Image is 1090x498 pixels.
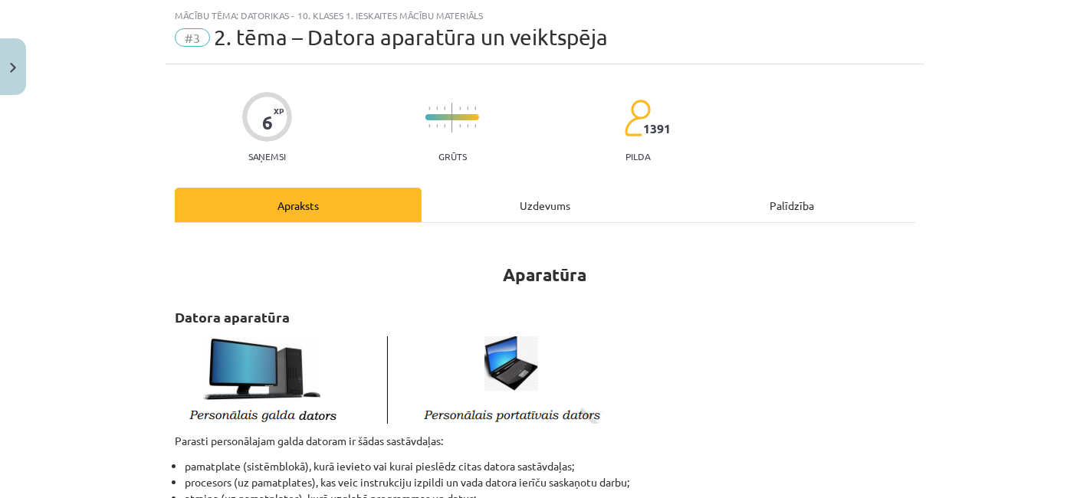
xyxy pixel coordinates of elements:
[474,106,476,110] img: icon-short-line-57e1e144782c952c97e751825c79c345078a6d821885a25fce030b3d8c18986b.svg
[474,124,476,128] img: icon-short-line-57e1e144782c952c97e751825c79c345078a6d821885a25fce030b3d8c18986b.svg
[459,106,461,110] img: icon-short-line-57e1e144782c952c97e751825c79c345078a6d821885a25fce030b3d8c18986b.svg
[242,151,292,162] p: Saņemsi
[444,106,445,110] img: icon-short-line-57e1e144782c952c97e751825c79c345078a6d821885a25fce030b3d8c18986b.svg
[10,63,16,73] img: icon-close-lesson-0947bae3869378f0d4975bcd49f059093ad1ed9edebbc8119c70593378902aed.svg
[175,308,290,326] strong: Datora aparatūra
[451,103,453,133] img: icon-long-line-d9ea69661e0d244f92f715978eff75569469978d946b2353a9bb055b3ed8787d.svg
[185,458,915,474] li: pamatplate (sistēmblokā), kurā ievieto vai kurai pieslēdz citas datora sastāvdaļas;
[428,124,430,128] img: icon-short-line-57e1e144782c952c97e751825c79c345078a6d821885a25fce030b3d8c18986b.svg
[175,28,210,47] span: #3
[467,124,468,128] img: icon-short-line-57e1e144782c952c97e751825c79c345078a6d821885a25fce030b3d8c18986b.svg
[274,106,284,115] span: XP
[504,264,587,286] strong: Aparatūra
[438,151,467,162] p: Grūts
[436,124,438,128] img: icon-short-line-57e1e144782c952c97e751825c79c345078a6d821885a25fce030b3d8c18986b.svg
[214,25,608,50] span: 2. tēma – Datora aparatūra un veiktspēja
[175,433,915,449] p: Parasti personālajam galda datoram ir šādas sastāvdaļas:
[643,122,671,136] span: 1391
[185,474,915,490] li: procesors (uz pamatplates), kas veic instrukciju izpildi un vada datora ierīču saskaņotu darbu;
[428,106,430,110] img: icon-short-line-57e1e144782c952c97e751825c79c345078a6d821885a25fce030b3d8c18986b.svg
[436,106,438,110] img: icon-short-line-57e1e144782c952c97e751825c79c345078a6d821885a25fce030b3d8c18986b.svg
[459,124,461,128] img: icon-short-line-57e1e144782c952c97e751825c79c345078a6d821885a25fce030b3d8c18986b.svg
[422,188,668,222] div: Uzdevums
[175,188,422,222] div: Apraksts
[175,10,915,21] div: Mācību tēma: Datorikas - 10. klases 1. ieskaites mācību materiāls
[625,151,650,162] p: pilda
[668,188,915,222] div: Palīdzība
[624,99,651,137] img: students-c634bb4e5e11cddfef0936a35e636f08e4e9abd3cc4e673bd6f9a4125e45ecb1.svg
[467,106,468,110] img: icon-short-line-57e1e144782c952c97e751825c79c345078a6d821885a25fce030b3d8c18986b.svg
[262,112,273,133] div: 6
[444,124,445,128] img: icon-short-line-57e1e144782c952c97e751825c79c345078a6d821885a25fce030b3d8c18986b.svg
